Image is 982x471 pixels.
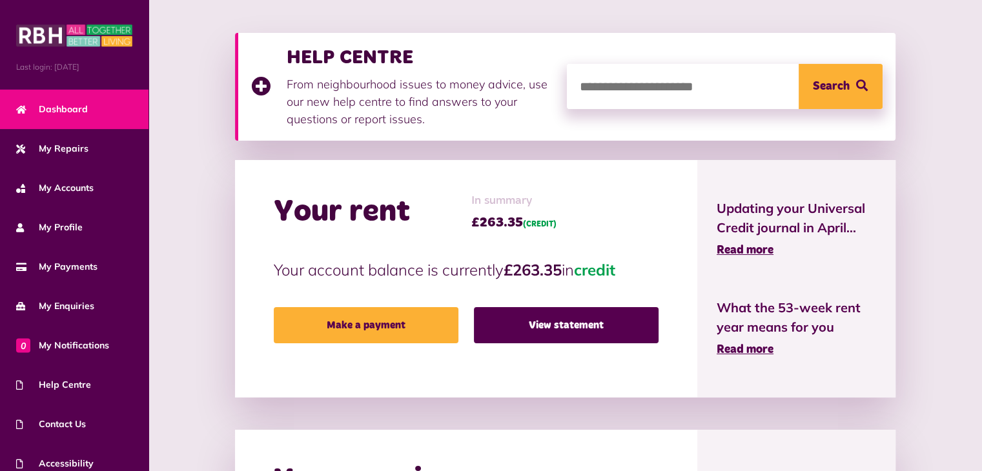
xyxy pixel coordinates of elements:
[717,298,876,337] span: What the 53-week rent year means for you
[16,23,132,48] img: MyRBH
[717,199,876,237] span: Updating your Universal Credit journal in April...
[471,192,557,210] span: In summary
[16,221,83,234] span: My Profile
[717,344,773,356] span: Read more
[16,417,86,431] span: Contact Us
[16,260,97,274] span: My Payments
[287,46,554,69] h3: HELP CENTRE
[274,194,410,231] h2: Your rent
[287,75,554,128] p: From neighbourhood issues to money advice, use our new help centre to find answers to your questi...
[813,64,850,109] span: Search
[16,457,94,470] span: Accessibility
[717,298,876,359] a: What the 53-week rent year means for you Read more
[504,260,562,279] strong: £263.35
[274,307,458,343] a: Make a payment
[16,61,132,73] span: Last login: [DATE]
[574,260,615,279] span: credit
[16,142,88,155] span: My Repairs
[717,245,773,256] span: Read more
[274,258,659,281] p: Your account balance is currently in
[16,181,94,195] span: My Accounts
[717,199,876,259] a: Updating your Universal Credit journal in April... Read more
[799,64,883,109] button: Search
[16,339,109,352] span: My Notifications
[523,221,557,228] span: (CREDIT)
[471,213,557,232] span: £263.35
[474,307,659,343] a: View statement
[16,378,91,392] span: Help Centre
[16,338,30,352] span: 0
[16,299,94,313] span: My Enquiries
[16,103,88,116] span: Dashboard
